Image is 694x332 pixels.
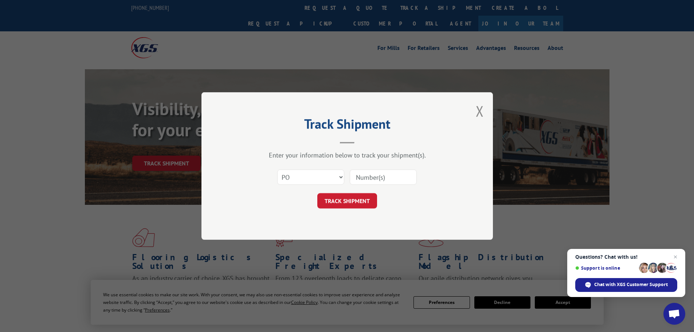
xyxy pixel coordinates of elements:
[663,303,685,325] div: Open chat
[671,253,680,261] span: Close chat
[238,151,456,159] div: Enter your information below to track your shipment(s).
[238,119,456,133] h2: Track Shipment
[350,169,417,185] input: Number(s)
[476,101,484,121] button: Close modal
[594,281,668,288] span: Chat with XGS Customer Support
[575,278,677,292] div: Chat with XGS Customer Support
[575,265,636,271] span: Support is online
[575,254,677,260] span: Questions? Chat with us!
[317,193,377,208] button: TRACK SHIPMENT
